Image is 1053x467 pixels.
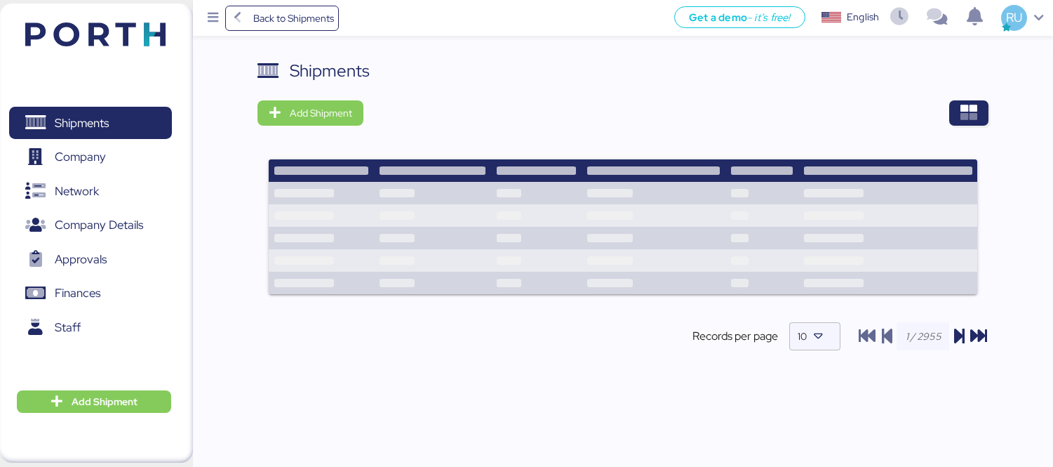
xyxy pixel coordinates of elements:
[55,113,109,133] span: Shipments
[9,141,172,173] a: Company
[55,215,143,235] span: Company Details
[257,100,363,126] button: Add Shipment
[55,283,100,303] span: Finances
[17,390,171,413] button: Add Shipment
[55,317,81,338] span: Staff
[9,175,172,207] a: Network
[1006,8,1022,27] span: RU
[290,58,370,84] div: Shipments
[253,10,334,27] span: Back to Shipments
[55,249,107,270] span: Approvals
[9,243,172,275] a: Approvals
[9,107,172,139] a: Shipments
[72,393,138,410] span: Add Shipment
[225,6,340,31] a: Back to Shipments
[9,209,172,242] a: Company Details
[897,322,949,350] input: 1 / 2955
[847,10,879,25] div: English
[9,277,172,310] a: Finances
[692,328,778,345] span: Records per page
[798,330,807,343] span: 10
[55,147,106,167] span: Company
[9,311,172,343] a: Staff
[201,6,225,30] button: Menu
[290,105,352,121] span: Add Shipment
[55,181,99,202] span: Network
